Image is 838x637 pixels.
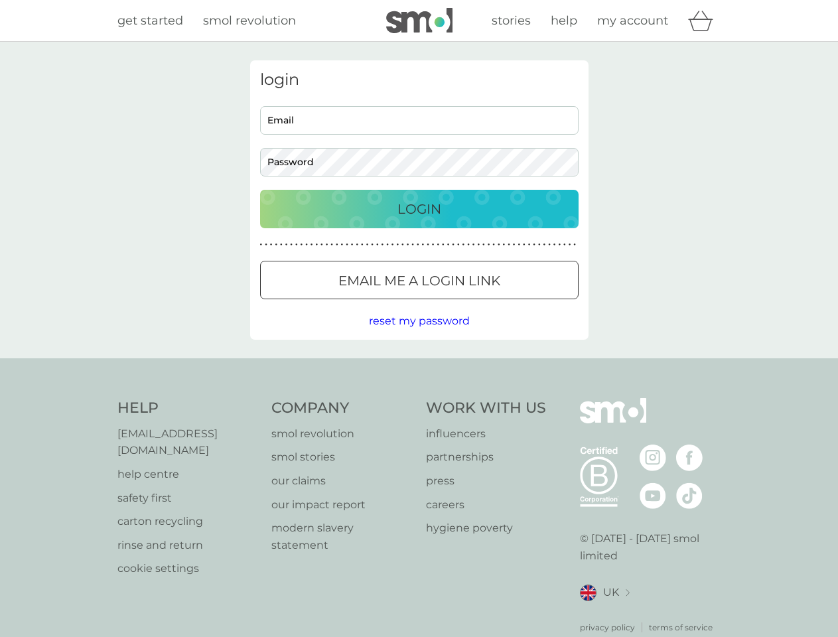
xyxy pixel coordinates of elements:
[117,13,183,28] span: get started
[271,425,413,443] a: smol revolution
[271,472,413,490] a: our claims
[432,242,435,248] p: ●
[580,530,721,564] p: © [DATE] - [DATE] smol limited
[260,242,263,248] p: ●
[523,242,525,248] p: ●
[513,242,516,248] p: ●
[551,13,577,28] span: help
[508,242,510,248] p: ●
[386,242,389,248] p: ●
[492,242,495,248] p: ●
[397,198,441,220] p: Login
[271,398,413,419] h4: Company
[558,242,561,248] p: ●
[376,242,379,248] p: ●
[482,242,485,248] p: ●
[260,261,579,299] button: Email me a login link
[391,242,394,248] p: ●
[338,270,500,291] p: Email me a login link
[488,242,490,248] p: ●
[320,242,323,248] p: ●
[442,242,445,248] p: ●
[492,13,531,28] span: stories
[580,621,635,634] a: privacy policy
[472,242,475,248] p: ●
[688,7,721,34] div: basket
[290,242,293,248] p: ●
[271,449,413,466] a: smol stories
[203,11,296,31] a: smol revolution
[117,466,259,483] a: help centre
[457,242,460,248] p: ●
[275,242,277,248] p: ●
[569,242,571,248] p: ●
[528,242,531,248] p: ●
[426,496,546,514] a: careers
[369,315,470,327] span: reset my password
[386,8,453,33] img: smol
[311,242,313,248] p: ●
[676,445,703,471] img: visit the smol Facebook page
[366,242,369,248] p: ●
[265,242,267,248] p: ●
[356,242,358,248] p: ●
[538,242,541,248] p: ●
[597,11,668,31] a: my account
[417,242,419,248] p: ●
[117,560,259,577] a: cookie settings
[649,621,713,634] p: terms of service
[626,589,630,597] img: select a new location
[271,520,413,553] a: modern slavery statement
[117,513,259,530] a: carton recycling
[396,242,399,248] p: ●
[280,242,283,248] p: ●
[341,242,344,248] p: ●
[603,584,619,601] span: UK
[326,242,328,248] p: ●
[411,242,414,248] p: ●
[498,242,500,248] p: ●
[407,242,409,248] p: ●
[369,313,470,330] button: reset my password
[597,13,668,28] span: my account
[676,482,703,509] img: visit the smol Tiktok page
[285,242,288,248] p: ●
[270,242,273,248] p: ●
[346,242,348,248] p: ●
[330,242,333,248] p: ●
[437,242,439,248] p: ●
[117,425,259,459] p: [EMAIL_ADDRESS][DOMAIN_NAME]
[518,242,520,248] p: ●
[271,496,413,514] a: our impact report
[117,398,259,419] h4: Help
[336,242,338,248] p: ●
[553,242,556,248] p: ●
[492,11,531,31] a: stories
[447,242,450,248] p: ●
[467,242,470,248] p: ●
[477,242,480,248] p: ●
[426,472,546,490] a: press
[426,520,546,537] a: hygiene poverty
[462,242,465,248] p: ●
[573,242,576,248] p: ●
[426,449,546,466] p: partnerships
[117,537,259,554] a: rinse and return
[422,242,425,248] p: ●
[371,242,374,248] p: ●
[315,242,318,248] p: ●
[260,70,579,90] h3: login
[426,425,546,443] a: influencers
[533,242,535,248] p: ●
